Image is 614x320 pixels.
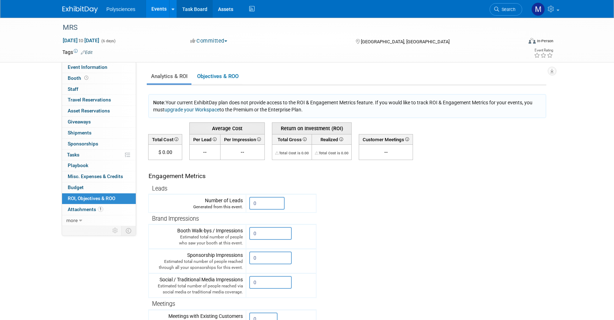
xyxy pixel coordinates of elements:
[62,204,136,215] a: Attachments1
[152,215,199,222] span: Brand Impressions
[101,39,116,43] span: (6 days)
[275,149,309,156] div: The Total Cost for this event needs to be greater than 0.00 in order for ROI to get calculated. S...
[149,145,182,160] td: $ 0.00
[529,38,536,44] img: Format-Inperson.png
[68,162,88,168] span: Playbook
[68,130,91,136] span: Shipments
[60,21,512,34] div: MRS
[68,75,90,81] span: Booth
[537,38,553,44] div: In-Person
[315,149,348,156] div: The Total Cost for this event needs to be greater than 0.00 in order for ROI to get calculated. S...
[106,6,135,12] span: Polysciences
[531,2,545,16] img: Marketing Polysciences
[534,49,553,52] div: Event Rating
[62,171,136,182] a: Misc. Expenses & Credits
[62,49,93,56] td: Tags
[152,227,243,246] div: Booth Walk-bys / Impressions
[109,226,122,235] td: Personalize Event Tab Strip
[62,62,136,73] a: Event Information
[149,172,313,181] div: Engagement Metrics
[62,106,136,116] a: Asset Reservations
[62,95,136,105] a: Travel Reservations
[149,134,182,144] th: Total Cost
[83,75,90,81] span: Booth not reserved yet
[68,108,110,114] span: Asset Reservations
[190,122,265,134] th: Average Cost
[152,185,167,192] span: Leads
[312,134,352,144] th: Realized
[62,73,136,84] a: Booth
[66,217,78,223] span: more
[272,134,312,144] th: Total Gross
[62,84,136,95] a: Staff
[152,234,243,246] div: Estimated total number of people who saw your booth at this event.
[152,252,243,271] div: Sponsorship Impressions
[68,184,84,190] span: Budget
[68,97,111,103] span: Travel Reservations
[480,37,553,48] div: Event Format
[68,64,107,70] span: Event Information
[164,107,219,112] a: upgrade your Workspace
[152,204,243,210] div: Generated from this event.
[68,119,91,125] span: Giveaways
[203,149,207,155] span: --
[152,197,243,210] div: Number of Leads
[62,117,136,127] a: Giveaways
[62,37,100,44] span: [DATE] [DATE]
[122,226,136,235] td: Toggle Event Tabs
[68,141,98,147] span: Sponsorships
[362,149,410,156] div: --
[62,182,136,193] a: Budget
[68,195,115,201] span: ROI, Objectives & ROO
[153,100,166,105] span: Note:
[359,134,413,144] th: Customer Meetings
[272,122,352,134] th: Return on Investment (ROI)
[98,206,103,212] span: 1
[190,134,221,144] th: Per Lead
[68,173,123,179] span: Misc. Expenses & Credits
[62,193,136,204] a: ROI, Objectives & ROO
[152,300,175,307] span: Meetings
[241,149,244,155] span: --
[147,70,191,83] a: Analytics & ROI
[188,37,230,45] button: Committed
[62,128,136,138] a: Shipments
[152,259,243,271] div: Estimated total number of people reached through all your sponsorships for this event.
[68,86,78,92] span: Staff
[62,6,98,13] img: ExhibitDay
[62,150,136,160] a: Tasks
[499,7,515,12] span: Search
[193,70,242,83] a: Objectives & ROO
[78,38,84,43] span: to
[361,39,450,44] span: [GEOGRAPHIC_DATA], [GEOGRAPHIC_DATA]
[62,215,136,226] a: more
[81,50,93,55] a: Edit
[153,100,532,112] span: Your current ExhibitDay plan does not provide access to the ROI & Engagement Metrics feature. If ...
[152,276,243,295] div: Social / Traditional Media Impressions
[68,206,103,212] span: Attachments
[490,3,522,16] a: Search
[62,139,136,149] a: Sponsorships
[152,283,243,295] div: Estimated total number of people reached via social media or traditional media coverage.
[62,160,136,171] a: Playbook
[221,134,265,144] th: Per Impression
[67,152,79,158] span: Tasks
